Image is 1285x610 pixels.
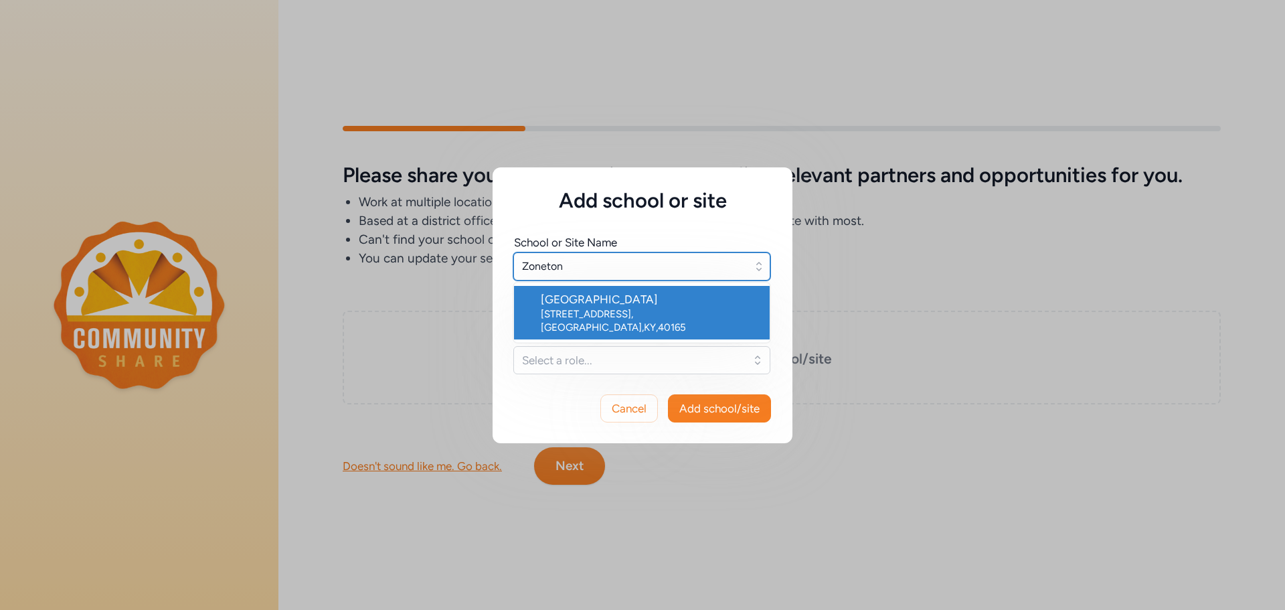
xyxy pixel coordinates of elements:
div: [GEOGRAPHIC_DATA] [541,291,759,307]
div: School or Site Name [514,234,617,250]
span: Add school/site [679,400,760,416]
button: Select a role... [513,346,770,374]
input: Enter school name... [513,252,770,281]
span: Cancel [612,400,647,416]
button: Cancel [600,394,658,423]
span: Select a role... [522,352,743,368]
div: [STREET_ADDRESS] , [GEOGRAPHIC_DATA] , KY , 40165 [541,307,759,334]
button: Add school/site [668,394,771,423]
h5: Add school or site [514,189,771,213]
